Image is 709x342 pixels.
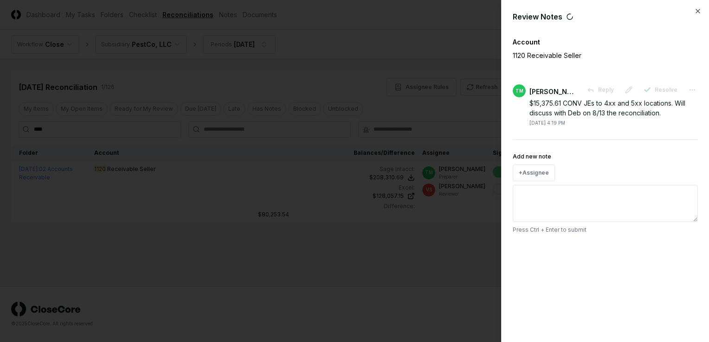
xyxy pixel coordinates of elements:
[513,226,698,234] p: Press Ctrl + Enter to submit
[513,37,698,47] div: Account
[581,82,619,98] button: Reply
[529,120,565,127] div: [DATE] 4:19 PM
[529,98,698,118] div: $15,375.61 CONV JEs to 4xx and 5xx locations. Will discuss with Deb on 8/13 the reconciliation.
[513,11,698,22] div: Review Notes
[513,153,551,160] label: Add new note
[513,51,666,60] p: 1120 Receivable Seller
[513,165,555,181] button: +Assignee
[516,88,523,95] span: TM
[655,86,677,94] span: Resolve
[529,87,576,96] div: [PERSON_NAME]
[638,82,683,98] button: Resolve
